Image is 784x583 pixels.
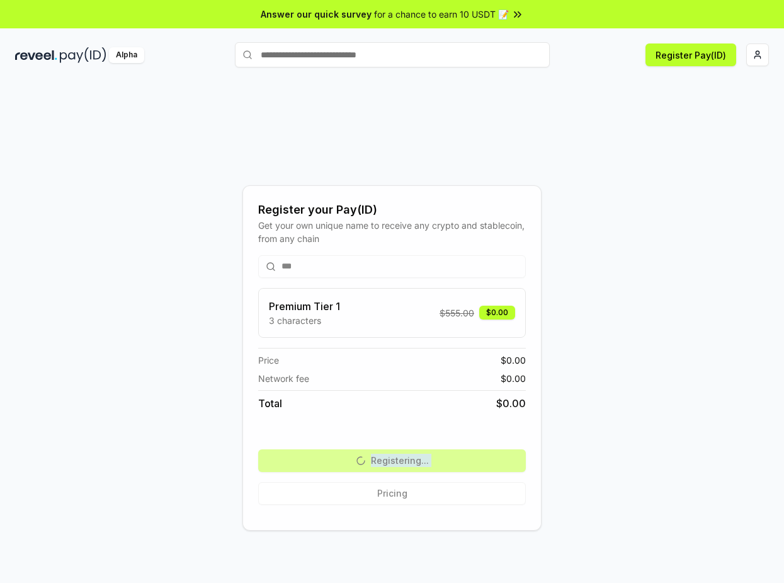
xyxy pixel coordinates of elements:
p: 3 characters [269,314,340,327]
div: Get your own unique name to receive any crypto and stablecoin, from any chain [258,219,526,245]
span: $ 555.00 [440,306,474,320]
img: pay_id [60,47,106,63]
div: $0.00 [479,306,515,320]
span: Total [258,396,282,411]
span: Answer our quick survey [261,8,372,21]
span: $ 0.00 [501,372,526,385]
span: Price [258,354,279,367]
span: for a chance to earn 10 USDT 📝 [374,8,509,21]
h3: Premium Tier 1 [269,299,340,314]
span: Network fee [258,372,309,385]
img: reveel_dark [15,47,57,63]
span: $ 0.00 [501,354,526,367]
div: Register your Pay(ID) [258,201,526,219]
div: Alpha [109,47,144,63]
span: $ 0.00 [496,396,526,411]
button: Register Pay(ID) [645,43,736,66]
